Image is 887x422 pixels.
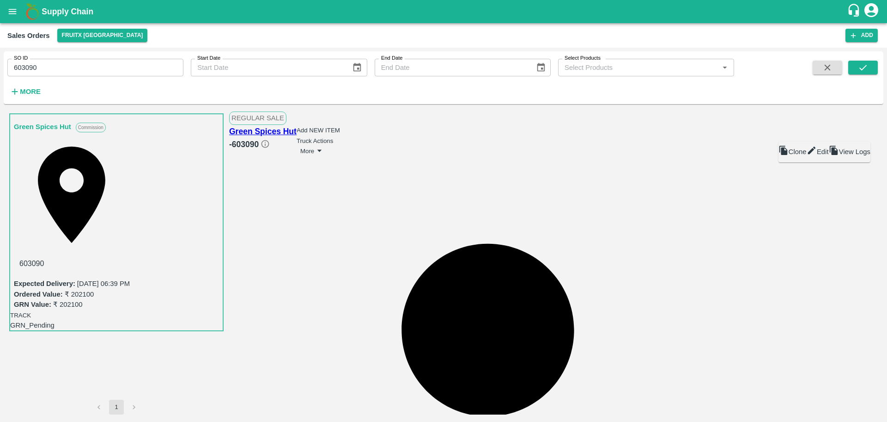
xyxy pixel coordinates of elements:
button: Open [719,62,731,74]
button: page 1 [109,400,124,415]
label: ₹ 202100 [65,291,94,298]
div: customer-support [847,3,863,20]
label: Expected Delivery : [14,280,75,287]
label: GRN Value: [14,301,51,308]
b: Supply Chain [42,7,93,16]
button: Select DC [57,29,148,42]
p: Commission [76,123,106,132]
h6: - 603090 [229,138,297,151]
a: Green Spices Hut [14,121,71,133]
a: Green Spices Hut [229,125,297,138]
input: Start Date [191,59,345,76]
nav: pagination navigation [90,400,143,415]
a: Supply Chain [42,5,847,18]
img: logo [23,2,42,21]
label: End Date [381,55,402,62]
div: account of current user [863,2,880,21]
span: Regular Sale [229,112,286,124]
span: View Logs [839,148,870,155]
button: More [300,145,325,157]
div: 603090 [14,253,219,275]
button: More [7,84,43,99]
input: End Date [375,59,529,76]
label: Select Products [565,55,601,62]
label: ₹ 202100 [53,301,83,308]
input: Enter SO ID [7,59,183,76]
div: View Logs [829,145,871,159]
label: [DATE] 06:39 PM [77,280,130,287]
label: Ordered Value: [14,291,63,298]
span: GRN_Pending [10,322,55,329]
div: Sales Orders [7,30,50,42]
label: Start Date [197,55,220,62]
button: Choose date [348,59,366,76]
strong: More [20,88,41,95]
button: Truck Actions [297,137,334,144]
input: Select Products [561,62,716,74]
label: SO ID [14,55,28,62]
button: Add [845,29,878,42]
button: open drawer [2,1,23,22]
button: Choose date [532,59,550,76]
